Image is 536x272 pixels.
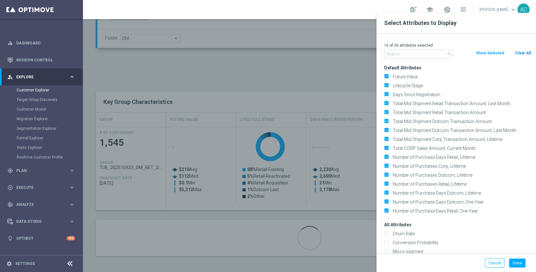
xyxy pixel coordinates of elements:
div: Explore [7,74,69,80]
a: Optibot [16,230,67,247]
button: person_search Explore keyboard_arrow_right [7,74,75,80]
i: gps_fixed [7,168,13,174]
a: Segmentation Explorer [17,126,66,131]
button: Show Selected [475,50,505,57]
div: Funnel Explorer [17,133,82,143]
a: Target Group Discovery [17,97,66,102]
div: Visits Explorer [17,143,82,152]
a: Realtime Customer Profile [17,155,66,160]
h3: Default Attributes [384,65,531,71]
label: Micro-segment [391,249,531,254]
div: Dashboard [7,35,75,51]
a: Mission Control [16,51,75,68]
button: Mission Control [7,58,75,63]
i: track_changes [7,202,13,207]
div: Target Group Discovery [17,95,82,105]
div: Customer Model [17,105,82,114]
button: Cancel [485,259,504,268]
span: Plan [16,169,69,173]
span: Analyze [16,203,69,206]
label: Number of Purchase Days Dotcom, One Year [391,199,531,205]
a: Customer Explorer [17,88,66,93]
label: Number of Purchases Dotcom, Lifetime [391,172,531,178]
h3: All Attributes [384,222,531,228]
i: play_circle_outline [7,185,13,190]
button: Done [509,259,525,268]
button: Data Studio keyboard_arrow_right [7,219,75,224]
label: Total Mid Shipment Dotcom Transaction Amount, Last Month [391,128,531,133]
label: Total CORP Sales Amount, Current Month [391,145,531,151]
div: Plan [7,168,69,174]
i: equalizer [7,40,13,46]
div: Customer Explorer [17,85,82,95]
div: Execute [7,185,69,190]
i: keyboard_arrow_right [69,184,75,190]
label: Days Since Registration [391,92,531,97]
label: Conversion Probability [391,240,531,245]
i: keyboard_arrow_right [69,167,75,174]
div: Mission Control [7,51,75,68]
button: equalizer Dashboard [7,41,75,46]
button: track_changes Analyze keyboard_arrow_right [7,202,75,207]
span: Data Studio [16,220,69,223]
div: +10 [67,236,75,240]
div: Data Studio [7,219,69,224]
div: Migration Explorer [17,114,82,124]
button: gps_fixed Plan keyboard_arrow_right [7,168,75,173]
p: 16 of 30 attributes selected [384,43,531,48]
label: Future Value [391,74,531,80]
button: Clear All [515,50,532,57]
label: Total Mid Shipment Corp Transaction Amount, Lifetime [391,136,531,142]
div: Realtime Customer Profile [17,152,82,162]
label: Churn Rate [391,231,531,237]
a: Visits Explorer [17,145,66,150]
a: Migration Explorer [17,116,66,121]
label: Number of Purchases Corp, Lifetime [391,163,531,169]
i: settings [6,261,12,267]
div: Optibot [7,230,75,247]
a: Dashboard [16,35,75,51]
button: lightbulb Optibot +10 [7,236,75,241]
a: Funnel Explorer [17,136,66,141]
label: Lifecycle Stage [391,83,531,89]
label: Number of Purchases Retail, Lifetime [391,181,531,187]
i: lightbulb [7,236,13,241]
div: Analyze [7,202,69,207]
label: Total Mid Shipment Retail Transaction Amount [391,110,531,115]
span: Execute [16,186,69,190]
a: [PERSON_NAME]keyboard_arrow_down [479,5,517,14]
input: Search [384,50,453,58]
i: keyboard_arrow_right [69,201,75,207]
div: AC [517,4,530,16]
span: school [426,6,433,13]
i: person_search [7,74,13,80]
label: Number of Purchase Days Retail, One Year [391,208,531,214]
h2: Select Attributes to Display [384,19,528,27]
div: Segmentation Explorer [17,124,82,133]
i: keyboard_arrow_right [69,218,75,224]
a: Settings [15,262,35,266]
i: search [447,51,452,57]
label: Number of Purchase Days Dotcom, Lifetime [391,190,531,196]
label: Total Mid Shipment Dotcom Transaction Amount [391,119,531,124]
label: Number of Purchase Days Retail, Lifetime [391,154,531,160]
a: Customer Model [17,107,66,112]
button: play_circle_outline Execute keyboard_arrow_right [7,185,75,190]
label: Total Mid Shipment Retail Transaction Amount, Last Month [391,101,531,106]
span: Explore [16,75,69,79]
span: keyboard_arrow_down [510,6,517,13]
i: keyboard_arrow_right [69,74,75,80]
